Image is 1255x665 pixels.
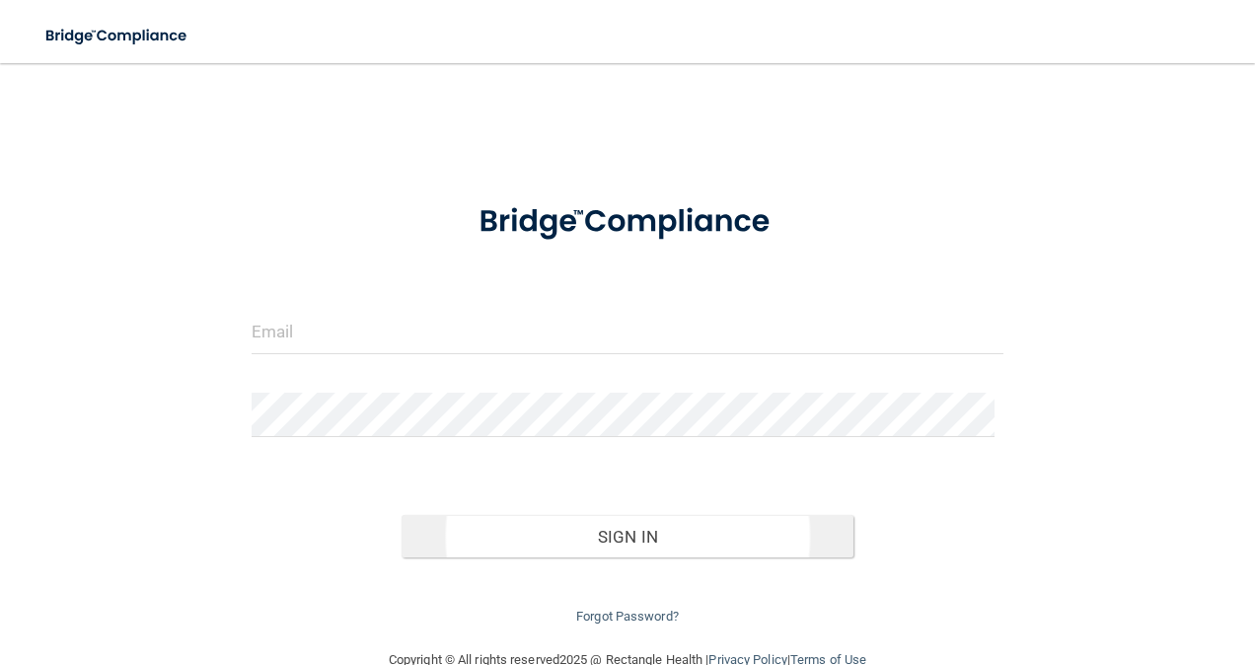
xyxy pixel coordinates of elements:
[576,609,679,624] a: Forgot Password?
[402,515,853,558] button: Sign In
[30,16,205,56] img: bridge_compliance_login_screen.278c3ca4.svg
[252,310,1004,354] input: Email
[914,525,1231,604] iframe: Drift Widget Chat Controller
[447,182,808,262] img: bridge_compliance_login_screen.278c3ca4.svg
